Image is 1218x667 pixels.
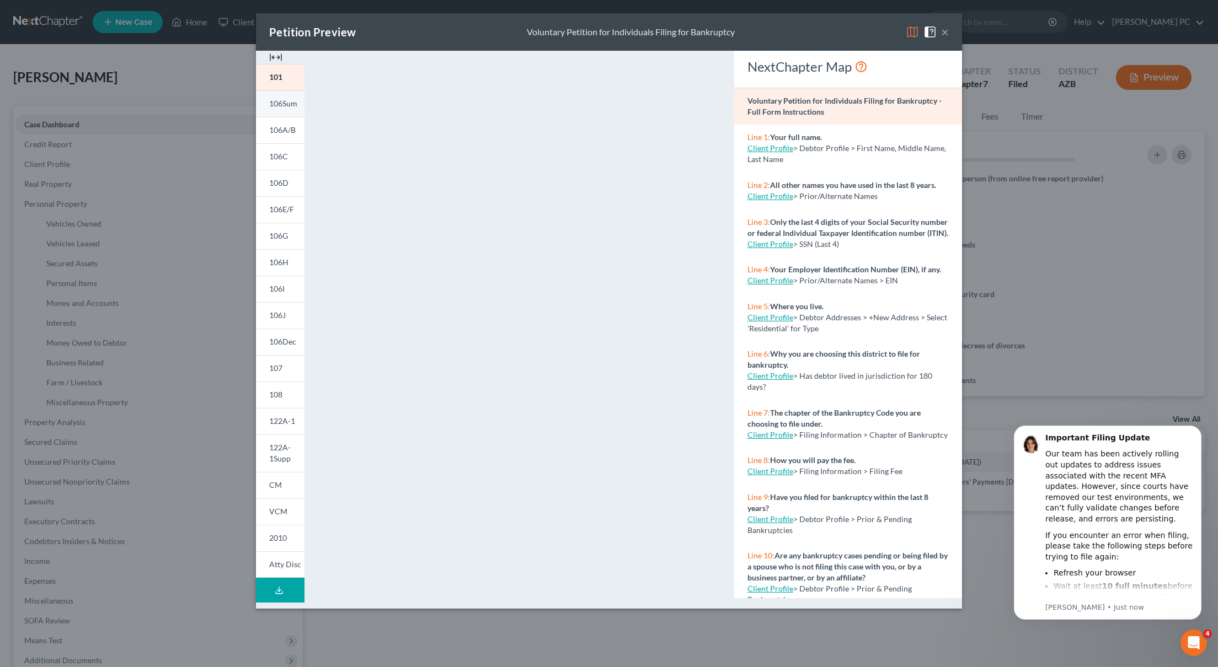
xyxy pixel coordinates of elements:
span: 106C [269,152,288,161]
strong: Your full name. [770,132,822,142]
span: > Debtor Profile > First Name, Middle Name, Last Name [747,143,946,164]
span: 106J [269,310,286,320]
span: Line 3: [747,217,770,227]
span: Line 6: [747,349,770,358]
span: Line 8: [747,455,770,465]
span: > Debtor Addresses > +New Address > Select 'Residential' for Type [747,313,947,333]
span: 4 [1203,630,1212,638]
a: Client Profile [747,313,793,322]
strong: All other names you have used in the last 8 years. [770,180,936,190]
a: Client Profile [747,191,793,201]
a: 122A-1 [256,408,304,434]
span: Line 7: [747,408,770,417]
img: expand-e0f6d898513216a626fdd78e52531dac95497ffd26381d4c15ee2fc46db09dca.svg [269,51,282,64]
span: 106G [269,231,288,240]
span: 2010 [269,533,287,542]
a: 122A-1Supp [256,434,304,472]
a: 106I [256,276,304,302]
a: Client Profile [747,584,793,593]
img: help-close-5ba153eb36485ed6c1ea00a893f15db1cb9b99d6cae46e1a8edb6c62d00a1a76.svg [923,25,937,39]
span: Line 2: [747,180,770,190]
a: CM [256,472,304,498]
a: 106E/F [256,196,304,223]
a: Client Profile [747,430,793,439]
span: 122A-1Supp [269,443,291,463]
a: 101 [256,64,304,90]
a: 106D [256,170,304,196]
span: 107 [269,363,282,373]
div: Petition Preview [269,24,356,40]
span: Line 10: [747,551,774,560]
div: Voluntary Petition for Individuals Filing for Bankruptcy [527,26,735,39]
a: Client Profile [747,143,793,153]
a: 106G [256,223,304,249]
a: Client Profile [747,514,793,524]
a: 106H [256,249,304,276]
span: 108 [269,390,282,399]
span: 106E/F [269,205,294,214]
a: 106Dec [256,329,304,355]
span: > Prior/Alternate Names > EIN [793,276,898,285]
span: > Debtor Profile > Prior & Pending Bankruptcies [747,514,912,535]
a: 108 [256,381,304,408]
a: Client Profile [747,371,793,380]
span: 106Sum [269,99,297,108]
a: 106Sum [256,90,304,117]
a: VCM [256,498,304,525]
strong: Where you live. [770,302,824,311]
strong: Why you are choosing this district to file for bankruptcy. [747,349,920,369]
span: 106A/B [269,125,296,135]
span: > Has debtor lived in jurisdiction for 180 days? [747,371,932,391]
a: Client Profile [747,466,793,476]
strong: Voluntary Petition for Individuals Filing for Bankruptcy - Full Form Instructions [747,96,942,116]
iframe: <object ng-attr-data='[URL][DOMAIN_NAME]' type='application/pdf' width='100%' height='975px'></ob... [324,60,714,597]
span: 106H [269,257,289,267]
span: > SSN (Last 4) [793,239,839,249]
a: 107 [256,355,304,381]
a: 106C [256,143,304,170]
span: Line 4: [747,265,770,274]
span: 106Dec [269,337,296,346]
strong: How you will pay the fee. [770,455,856,465]
span: > Filing Information > Filing Fee [793,466,902,476]
div: NextChapter Map [747,58,949,76]
span: 122A-1 [269,416,295,426]
span: 106D [269,178,289,187]
strong: Are any bankruptcy cases pending or being filed by a spouse who is not filing this case with you,... [747,551,948,582]
strong: Have you filed for bankruptcy within the last 8 years? [747,492,928,513]
span: CM [269,480,282,490]
span: Line 1: [747,132,770,142]
span: > Filing Information > Chapter of Bankruptcy [793,430,948,439]
iframe: Intercom live chat [1180,630,1207,656]
strong: Your Employer Identification Number (EIN), if any. [770,265,941,274]
strong: The chapter of the Bankruptcy Code you are choosing to file under. [747,408,921,428]
a: 2010 [256,525,304,551]
a: Atty Disc [256,551,304,578]
span: > Prior/Alternate Names [793,191,878,201]
a: Client Profile [747,276,793,285]
iframe: Intercom notifications message [997,412,1218,661]
span: 101 [269,72,282,82]
button: × [941,25,949,39]
span: VCM [269,507,287,516]
span: Line 5: [747,302,770,311]
span: Line 9: [747,492,770,502]
span: 106I [269,284,285,293]
img: map-eea8200ae884c6f1103ae1953ef3d486a96c86aabb227e865a55264e3737af1f.svg [906,25,919,39]
a: 106A/B [256,117,304,143]
strong: Only the last 4 digits of your Social Security number or federal Individual Taxpayer Identificati... [747,217,948,238]
span: > Debtor Profile > Prior & Pending Bankruptcies [747,584,912,604]
span: Atty Disc [269,560,301,569]
a: 106J [256,302,304,329]
a: Client Profile [747,239,793,249]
